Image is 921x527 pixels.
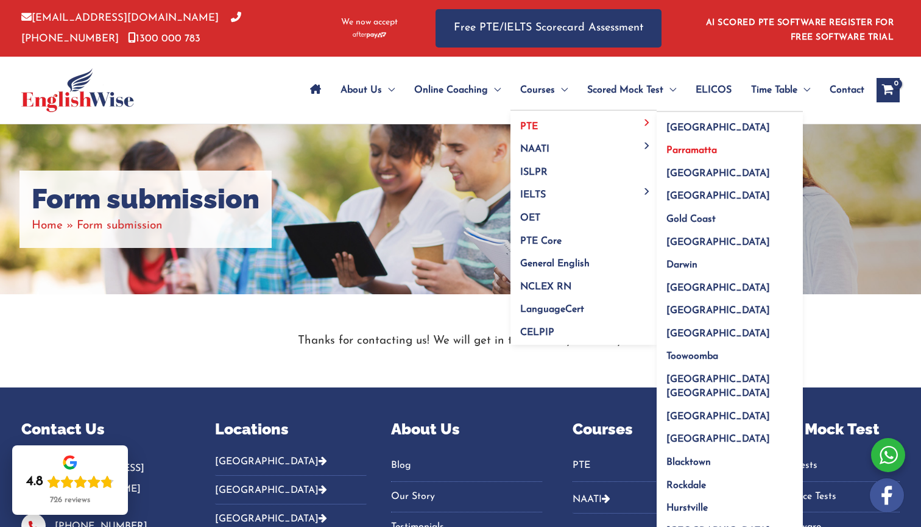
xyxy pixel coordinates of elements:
a: Rockdale [657,470,803,493]
span: [GEOGRAPHIC_DATA] [666,412,770,422]
span: [GEOGRAPHIC_DATA] [666,123,770,133]
div: 726 reviews [50,495,90,505]
a: PTE [573,456,724,476]
img: white-facebook.png [870,478,904,512]
a: Free PTE/IELTS Scorecard Assessment [436,9,662,48]
span: Menu Toggle [663,69,676,111]
a: [EMAIL_ADDRESS][DOMAIN_NAME] [21,13,219,23]
span: Menu Toggle [640,142,654,149]
a: [GEOGRAPHIC_DATA] [657,401,803,424]
p: Locations [215,418,366,441]
a: Blacktown [657,447,803,470]
a: [GEOGRAPHIC_DATA] [657,318,803,341]
a: [GEOGRAPHIC_DATA] [657,272,803,295]
span: Hurstville [666,503,708,513]
span: ISLPR [520,168,548,177]
span: [GEOGRAPHIC_DATA] [666,329,770,339]
a: PTE Mock Tests [749,456,900,476]
a: PTE Core [510,225,657,249]
a: [GEOGRAPHIC_DATA] [657,112,803,135]
a: LanguageCert [510,294,657,317]
p: About Us [391,418,542,441]
span: Time Table [751,69,797,111]
span: [GEOGRAPHIC_DATA] [666,434,770,444]
span: Rockdale [666,481,706,490]
span: NAATI [520,144,549,154]
button: [GEOGRAPHIC_DATA] [215,476,366,504]
p: Scored Mock Test [749,418,900,441]
span: Parramatta [666,146,717,155]
span: LanguageCert [520,305,584,314]
a: IELTS Practice Tests [749,487,900,507]
span: General English [520,259,590,269]
span: Menu Toggle [640,119,654,126]
span: Toowoomba [666,352,718,361]
span: Menu Toggle [555,69,568,111]
span: Form submission [77,220,163,232]
a: Our Story [391,487,542,507]
span: Courses [520,69,555,111]
p: Contact Us [21,418,185,441]
span: [GEOGRAPHIC_DATA] [666,169,770,179]
a: General English [510,249,657,272]
span: [GEOGRAPHIC_DATA] [666,306,770,316]
a: Toowoomba [657,341,803,364]
a: [PHONE_NUMBER] [21,13,241,43]
span: Menu Toggle [382,69,395,111]
a: Home [32,220,63,232]
a: CoursesMenu Toggle [510,69,577,111]
a: Scored Mock TestMenu Toggle [577,69,686,111]
a: Parramatta [657,135,803,158]
a: [GEOGRAPHIC_DATA] [GEOGRAPHIC_DATA] [657,364,803,401]
a: PTEMenu Toggle [510,111,657,134]
a: NAATI [573,495,602,504]
a: NCLEX RN [510,271,657,294]
span: About Us [341,69,382,111]
span: [GEOGRAPHIC_DATA] [666,283,770,293]
a: Contact [820,69,864,111]
a: ISLPR [510,157,657,180]
button: [GEOGRAPHIC_DATA] [215,456,366,476]
span: IELTS [520,190,546,200]
div: 4.8 [26,473,43,490]
a: Online CoachingMenu Toggle [404,69,510,111]
span: Gold Coast [666,214,716,224]
a: About UsMenu Toggle [331,69,404,111]
span: Darwin [666,260,697,270]
span: Contact [830,69,864,111]
p: Courses [573,418,724,441]
span: CELPIP [520,328,554,338]
a: ELICOS [686,69,741,111]
a: View Shopping Cart, empty [877,78,900,102]
a: Darwin [657,250,803,273]
span: Menu Toggle [797,69,810,111]
a: IELTSMenu Toggle [510,180,657,203]
a: [GEOGRAPHIC_DATA] [657,227,803,250]
div: Rating: 4.8 out of 5 [26,473,114,490]
span: OET [520,213,540,223]
span: [GEOGRAPHIC_DATA] [666,191,770,201]
a: Time TableMenu Toggle [741,69,820,111]
nav: Breadcrumbs [32,216,259,236]
a: OET [510,203,657,226]
img: Afterpay-Logo [353,32,386,38]
aside: Header Widget 1 [699,9,900,48]
a: Gold Coast [657,204,803,227]
nav: Menu [573,456,724,481]
span: Menu Toggle [640,188,654,194]
button: NAATI [573,485,724,514]
nav: Site Navigation: Main Menu [300,69,864,111]
span: Blacktown [666,458,711,467]
span: PTE Core [520,236,562,246]
img: cropped-ew-logo [21,68,134,112]
span: ELICOS [696,69,732,111]
a: 1300 000 783 [128,34,200,44]
h1: Form submission [32,183,259,216]
span: Online Coaching [414,69,488,111]
span: We now accept [341,16,398,29]
span: [GEOGRAPHIC_DATA] [GEOGRAPHIC_DATA] [666,375,770,398]
span: NCLEX RN [520,282,571,292]
span: Scored Mock Test [587,69,663,111]
a: [GEOGRAPHIC_DATA] [657,181,803,204]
